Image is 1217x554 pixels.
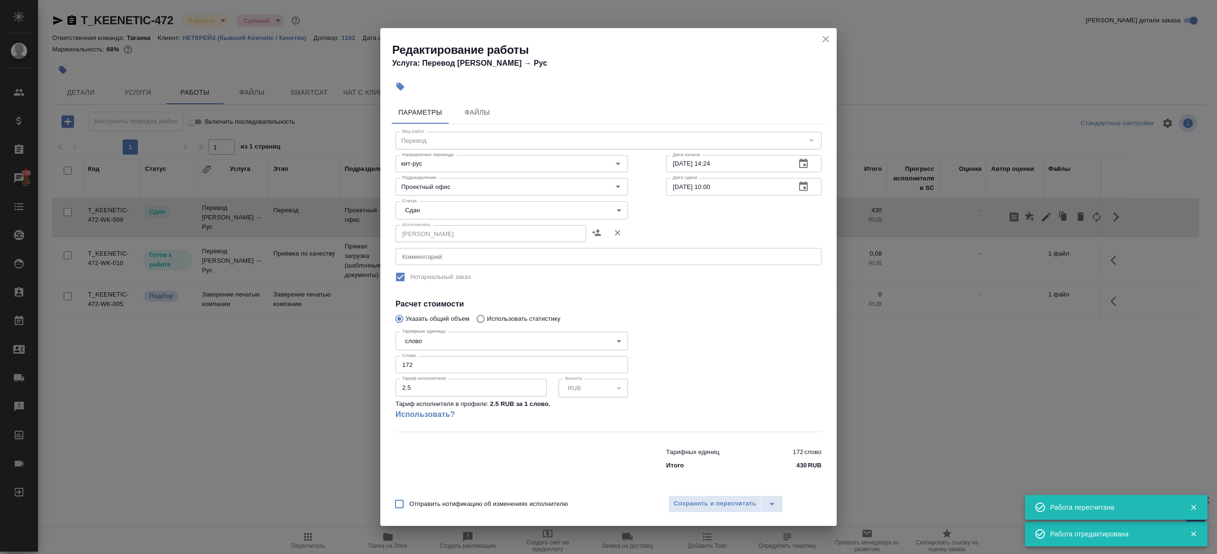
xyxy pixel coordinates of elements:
[793,447,803,457] p: 172
[390,76,411,97] button: Добавить тэг
[410,272,471,282] span: Нотариальный заказ
[666,461,684,470] p: Итого
[396,201,628,219] div: Сдан
[1050,529,1176,539] div: Работа отредактирована
[409,499,568,509] span: Отправить нотификацию об изменениях исполнителю
[397,107,443,119] span: Параметры
[611,157,625,170] button: Open
[396,332,628,350] div: слово
[396,298,821,310] h4: Расчет стоимости
[396,399,489,409] p: Тариф исполнителя в профиле:
[559,379,628,397] div: RUB
[1050,503,1176,512] div: Работа пересчитана
[490,399,551,409] p: 2.5 RUB за 1 слово .
[402,337,425,345] button: слово
[668,495,762,513] button: Сохранить и пересчитать
[808,461,821,470] p: RUB
[402,206,423,214] button: Сдан
[392,58,837,69] h4: Услуга: Перевод [PERSON_NAME] → Рус
[668,495,783,513] div: split button
[1184,530,1203,538] button: Закрыть
[392,42,837,58] h2: Редактирование работы
[666,447,719,457] p: Тарифных единиц
[586,221,607,244] button: Назначить
[1184,503,1203,512] button: Закрыть
[565,384,584,392] button: RUB
[396,409,628,420] a: Использовать?
[819,32,833,46] button: close
[611,180,625,193] button: Open
[796,461,807,470] p: 430
[674,498,756,509] span: Сохранить и пересчитать
[454,107,500,119] span: Файлы
[607,221,628,244] button: Удалить
[804,447,821,457] p: слово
